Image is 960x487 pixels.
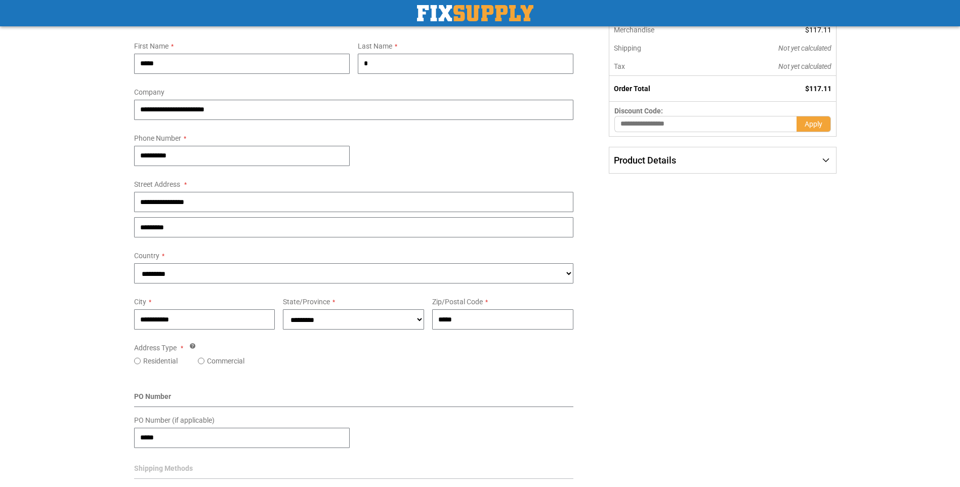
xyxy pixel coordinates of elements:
span: $117.11 [805,26,831,34]
span: Not yet calculated [778,44,831,52]
th: Merchandise [609,21,710,39]
span: Country [134,252,159,260]
span: Company [134,88,164,96]
strong: Order Total [614,85,650,93]
label: Commercial [207,356,244,366]
button: Apply [797,116,831,132]
span: Product Details [614,155,676,166]
span: Street Address [134,180,180,188]
span: First Name [134,42,169,50]
span: $117.11 [805,85,831,93]
span: Discount Code: [614,107,663,115]
span: PO Number (if applicable) [134,416,215,424]
th: Tax [609,57,710,76]
span: Apply [805,120,822,128]
span: Zip/Postal Code [432,298,483,306]
a: store logo [417,5,533,21]
img: Fix Industrial Supply [417,5,533,21]
span: Shipping [614,44,641,52]
span: Last Name [358,42,392,50]
span: State/Province [283,298,330,306]
span: Address Type [134,344,177,352]
span: Phone Number [134,134,181,142]
label: Residential [143,356,178,366]
span: City [134,298,146,306]
div: PO Number [134,391,574,407]
span: Not yet calculated [778,62,831,70]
